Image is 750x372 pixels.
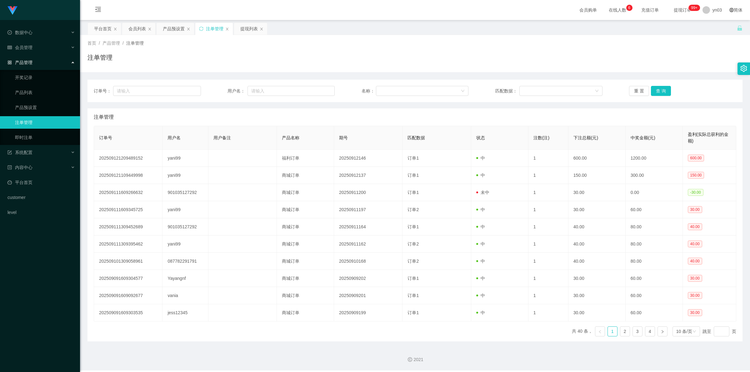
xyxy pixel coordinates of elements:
[407,173,419,178] span: 订单1
[407,224,419,229] span: 订单1
[94,253,162,270] td: 202509101309058961
[7,165,12,170] i: 图标: profile
[661,330,664,334] i: 图标: right
[688,189,703,196] span: -30.00
[606,8,629,12] span: 在线人数
[334,304,402,321] td: 20250909199
[7,6,17,15] img: logo.9652507e.png
[626,184,683,201] td: 0.00
[162,201,208,218] td: yani99
[87,41,96,46] span: 首页
[15,101,75,114] a: 产品预设置
[334,167,402,184] td: 20250912137
[692,330,696,334] i: 图标: down
[15,116,75,129] a: 注单管理
[277,236,334,253] td: 商城订单
[626,201,683,218] td: 60.00
[162,236,208,253] td: yani99
[626,270,683,287] td: 60.00
[128,23,146,35] div: 会员列表
[408,357,412,362] i: 图标: copyright
[495,88,519,94] span: 匹配数据：
[626,167,683,184] td: 300.00
[407,190,419,195] span: 订单1
[15,86,75,99] a: 产品列表
[528,218,568,236] td: 1
[94,287,162,304] td: 202509091609092677
[334,236,402,253] td: 20250911162
[407,276,419,281] span: 订单1
[688,223,702,230] span: 40.00
[277,270,334,287] td: 商城订单
[737,25,742,31] i: 图标: unlock
[676,327,692,336] div: 10 条/页
[572,326,592,336] li: 共 40 条，
[626,218,683,236] td: 80.00
[626,5,632,11] sup: 6
[7,206,75,219] a: level
[99,135,112,140] span: 订单号
[629,86,649,96] button: 重 置
[334,218,402,236] td: 20250911164
[688,132,729,143] span: 盈利(实际总获利的金额)
[102,41,120,46] span: 产品管理
[476,241,485,246] span: 中
[334,184,402,201] td: 20250911200
[7,45,12,50] i: 图标: table
[476,156,485,161] span: 中
[568,270,626,287] td: 30.00
[620,327,630,336] a: 2
[688,206,702,213] span: 30.00
[407,259,419,264] span: 订单2
[277,201,334,218] td: 商城订单
[476,173,485,178] span: 中
[113,86,201,96] input: 请输入
[568,236,626,253] td: 40.00
[122,41,124,46] span: /
[225,27,229,31] i: 图标: close
[277,253,334,270] td: 商城订单
[407,241,419,246] span: 订单2
[528,287,568,304] td: 1
[362,88,376,94] span: 名称：
[247,86,335,96] input: 请输入
[339,135,348,140] span: 期号
[702,326,736,336] div: 跳至 页
[7,176,75,189] a: 图标: dashboard平台首页
[7,191,75,204] a: customer
[620,326,630,336] li: 2
[162,253,208,270] td: 087782291791
[657,326,667,336] li: 下一页
[15,131,75,144] a: 即时注单
[626,287,683,304] td: 60.00
[94,150,162,167] td: 202509121209489152
[476,259,485,264] span: 中
[94,236,162,253] td: 202509111309395462
[671,8,694,12] span: 提现订单
[240,23,258,35] div: 提现列表
[277,184,334,201] td: 商城订单
[334,253,402,270] td: 20250910168
[638,8,662,12] span: 充值订单
[94,23,112,35] div: 平台首页
[277,287,334,304] td: 商城订单
[595,326,605,336] li: 上一页
[87,0,109,20] i: 图标: menu-fold
[162,184,208,201] td: 901035127292
[407,156,419,161] span: 订单1
[282,135,299,140] span: 产品名称
[162,150,208,167] td: yani99
[162,218,208,236] td: 901035127292
[688,155,704,161] span: 600.00
[528,270,568,287] td: 1
[626,150,683,167] td: 1200.00
[528,253,568,270] td: 1
[476,310,485,315] span: 中
[7,150,32,155] span: 系统配置
[528,201,568,218] td: 1
[528,184,568,201] td: 1
[729,8,734,12] i: 图标: global
[533,135,549,140] span: 注数(注)
[573,135,598,140] span: 下注总额(元)
[7,165,32,170] span: 内容中心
